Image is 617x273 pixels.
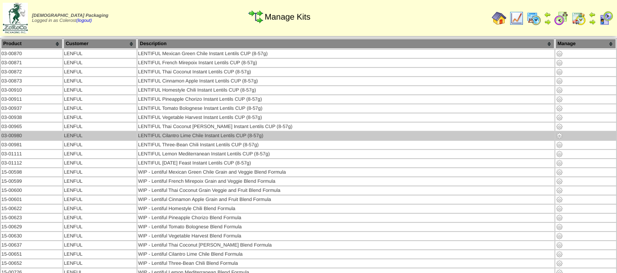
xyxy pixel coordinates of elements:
img: arrowright.gif [589,18,596,26]
td: WIP - Lentiful Homestyle Chili Blend Formula [137,205,554,213]
td: 15-00598 [1,168,63,176]
a: (logout) [76,18,92,23]
td: 03-00870 [1,50,63,58]
img: Manage Kit [556,160,563,167]
img: calendarcustomer.gif [599,11,613,26]
td: 15-00599 [1,177,63,185]
td: 03-00938 [1,113,63,122]
img: line_graph.gif [509,11,524,26]
td: 03-01112 [1,159,63,167]
img: workflow.gif [248,10,263,24]
td: WIP - Lentiful Vegetable Harvest Blend Formula [137,232,554,240]
td: 03-00937 [1,104,63,113]
img: arrowleft.gif [589,11,596,18]
img: Manage Kit [556,150,563,158]
img: arrowright.gif [544,18,551,26]
img: Manage Kit [556,251,563,258]
td: 15-00637 [1,241,63,249]
td: LENFUL [63,68,137,76]
img: home.gif [492,11,506,26]
td: LENFUL [63,95,137,103]
td: WIP - Lentiful Mexican Green Chile Grain and Veggie Blend Formula [137,168,554,176]
td: 03-00911 [1,95,63,103]
td: LENFUL [63,132,137,140]
td: WIP - Lentiful French Mirepoix Grain and Veggie Blend Formula [137,177,554,185]
td: LENTIFUL French Mirepoix Instant Lentils CUP (8-57g) [137,59,554,67]
td: 15-00623 [1,214,63,222]
img: Manage Kit [556,114,563,121]
td: LENFUL [63,168,137,176]
img: Manage Kit [556,178,563,185]
td: 03-00873 [1,77,63,85]
td: WIP - Lentiful Thai Coconut [PERSON_NAME] Blend Formula [137,241,554,249]
td: 15-00601 [1,196,63,204]
td: WIP - Lentiful Three-Bean Chili Blend Formula [137,259,554,268]
th: Customer [63,39,137,49]
td: 15-00651 [1,250,63,258]
span: Manage Kits [265,12,311,22]
td: LENFUL [63,159,137,167]
td: 03-00980 [1,132,63,140]
img: Manage Kit [556,187,563,194]
td: LENTIFUL Mexican Green Chile Instant Lentils CUP (8-57g) [137,50,554,58]
td: 15-00600 [1,186,63,195]
td: WIP - Lentiful Pineapple Chorizo Blend Formula [137,214,554,222]
img: Manage Kit [556,77,563,85]
img: Manage Kit [556,50,563,57]
td: 15-00629 [1,223,63,231]
td: 03-00981 [1,141,63,149]
td: WIP - Lentiful Cinnamon Apple Grain and Fruit Blend Formula [137,196,554,204]
td: LENFUL [63,259,137,268]
td: LENFUL [63,186,137,195]
td: LENTIFUL Tomato Bolognese Instant Lentils CUP (8-57g) [137,104,554,113]
th: Description [137,39,554,49]
td: WIP - Lentiful Tomato Bolognese Blend Formula [137,223,554,231]
td: LENFUL [63,50,137,58]
td: LENFUL [63,77,137,85]
td: LENFUL [63,104,137,113]
td: LENFUL [63,196,137,204]
img: calendarblend.gif [554,11,569,26]
img: Manage Kit [556,169,563,176]
span: Logged in as Colerost [32,13,108,23]
td: LENFUL [63,86,137,94]
td: LENTIFUL Three-Bean Chili Instant Lentils CUP (8-57g) [137,141,554,149]
td: 03-00910 [1,86,63,94]
td: LENFUL [63,123,137,131]
img: Manage Kit [556,68,563,76]
td: LENFUL [63,214,137,222]
td: 03-00871 [1,59,63,67]
td: LENFUL [63,150,137,158]
img: Manage Kit [556,214,563,221]
img: Manage Kit [556,232,563,240]
td: LENTIFUL Thai Coconut Instant Lentils CUP (8-57g) [137,68,554,76]
img: Manage Kit [556,87,563,94]
td: 03-00872 [1,68,63,76]
img: Manage Kit [556,260,563,267]
span: [DEMOGRAPHIC_DATA] Packaging [32,13,108,18]
img: Manage Kit [556,205,563,212]
th: Product [1,39,63,49]
img: Manage Kit [556,223,563,231]
img: arrowleft.gif [544,11,551,18]
img: Manage Kit [556,105,563,112]
td: LENTIFUL [DATE] Feast Instant Lentils CUP (8-57g) [137,159,554,167]
td: 03-00965 [1,123,63,131]
img: Manage Kit [556,123,563,130]
td: LENFUL [63,141,137,149]
td: LENFUL [63,241,137,249]
td: LENTIFUL Pineapple Chorizo Instant Lentils CUP (8-57g) [137,95,554,103]
img: zoroco-logo-small.webp [3,3,28,33]
td: LENFUL [63,223,137,231]
td: LENFUL [63,205,137,213]
td: 15-00630 [1,232,63,240]
td: LENFUL [63,232,137,240]
td: LENFUL [63,250,137,258]
td: LENFUL [63,113,137,122]
img: Manage Kit [556,132,563,139]
td: WIP - Lentiful Cilantro Lime Chile Blend Formula [137,250,554,258]
img: Manage Kit [556,242,563,249]
td: LENFUL [63,59,137,67]
td: LENTIFUL Cilantro Lime Chile Instant Lentils CUP (8-57g) [137,132,554,140]
td: WIP - Lentiful Thai Coconut Grain Veggie and Fruit Blend Formula [137,186,554,195]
